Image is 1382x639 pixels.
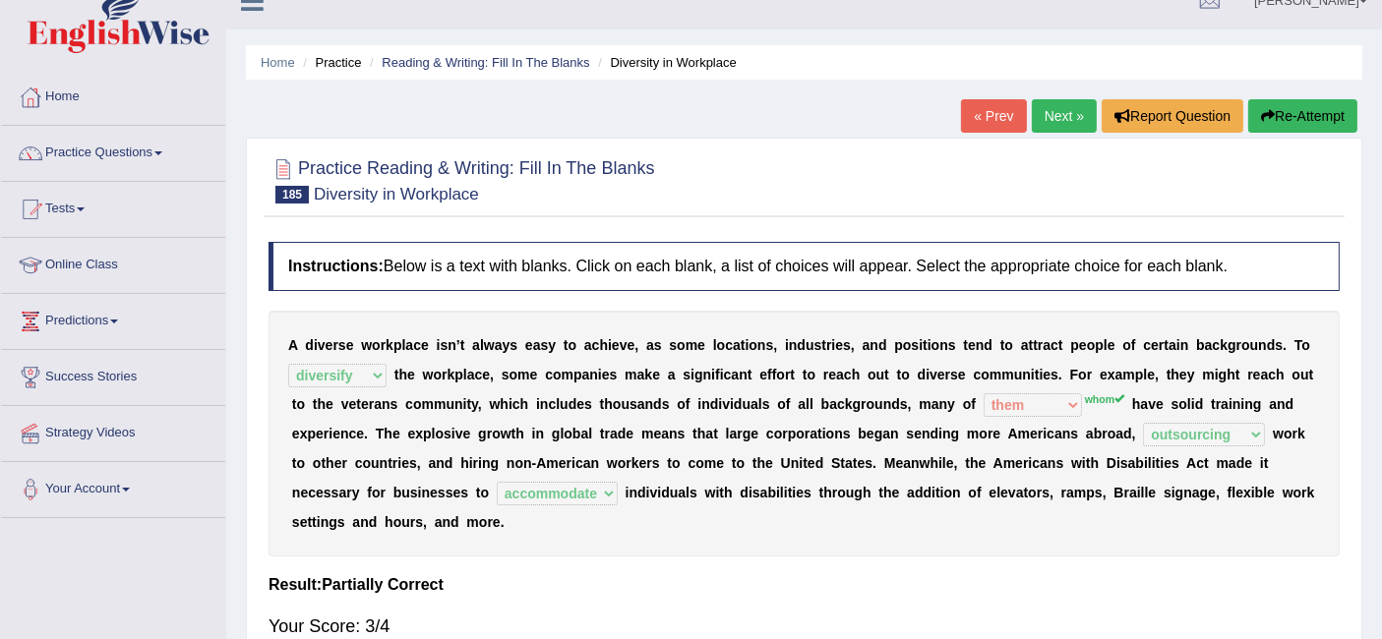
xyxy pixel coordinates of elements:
b: . [1283,337,1287,353]
b: t [313,396,318,412]
b: c [1268,367,1276,382]
b: t [741,337,746,353]
b: r [1159,337,1164,353]
b: u [876,367,885,382]
b: t [394,367,399,382]
b: v [620,337,628,353]
b: r [442,367,447,382]
b: m [562,367,573,382]
a: Strategy Videos [1,406,225,455]
b: i [437,337,441,353]
b: p [1070,337,1079,353]
b: t [292,396,297,412]
b: l [713,337,717,353]
b: m [1122,367,1134,382]
b: , [773,337,777,353]
b: s [610,367,618,382]
b: k [644,367,652,382]
b: v [341,396,349,412]
b: n [382,396,391,412]
b: s [814,337,822,353]
b: c [974,367,982,382]
b: e [346,337,354,353]
b: a [584,337,592,353]
a: Your Account [1,462,225,511]
b: p [393,337,402,353]
b: d [1267,337,1276,353]
b: s [766,337,774,353]
b: r [826,337,831,353]
b: e [958,367,966,382]
b: h [604,396,613,412]
b: c [545,367,553,382]
b: r [1038,337,1043,353]
b: n [870,337,878,353]
b: u [560,396,569,412]
b: i [919,337,923,353]
b: , [634,337,638,353]
b: r [823,367,828,382]
b: c [405,396,413,412]
b: a [1115,367,1123,382]
b: a [668,367,676,382]
b: a [1205,337,1213,353]
b: s [338,337,346,353]
b: e [361,396,369,412]
b: e [407,367,415,382]
b: t [1235,367,1240,382]
b: e [697,337,705,353]
b: a [836,367,844,382]
b: b [1196,337,1205,353]
b: t [748,367,752,382]
a: Home [1,70,225,119]
b: t [564,337,569,353]
b: w [490,396,501,412]
b: c [1051,337,1058,353]
b: s [510,337,517,353]
b: t [897,367,902,382]
b: e [1179,367,1187,382]
b: e [1253,367,1261,382]
b: t [460,337,465,353]
b: ’ [456,337,460,353]
b: , [1155,367,1159,382]
b: f [767,367,772,382]
b: s [843,337,851,353]
b: h [318,396,327,412]
a: Reading & Writing: Fill In The Blanks [382,55,589,70]
b: p [894,337,903,353]
b: h [398,367,407,382]
b: e [1079,337,1087,353]
b: e [349,396,357,412]
b: c [413,337,421,353]
b: o [1078,367,1087,382]
b: s [391,396,398,412]
b: i [691,367,694,382]
b: e [576,396,584,412]
b: e [326,337,333,353]
b: f [1131,337,1136,353]
b: f [772,367,777,382]
b: m [625,367,636,382]
b: e [628,337,635,353]
b: t [1167,367,1172,382]
b: d [797,337,806,353]
b: a [1043,337,1051,353]
b: a [1169,337,1176,353]
b: e [482,367,490,382]
b: i [509,396,512,412]
b: o [677,337,686,353]
b: k [1220,337,1228,353]
b: a [495,337,503,353]
b: i [1215,367,1219,382]
b: l [463,367,467,382]
b: p [1095,337,1104,353]
b: o [981,367,990,382]
b: r [332,337,337,353]
b: t [1029,337,1034,353]
b: s [654,337,662,353]
b: r [1236,337,1241,353]
a: Practice Questions [1,126,225,175]
b: a [374,396,382,412]
b: w [361,337,372,353]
